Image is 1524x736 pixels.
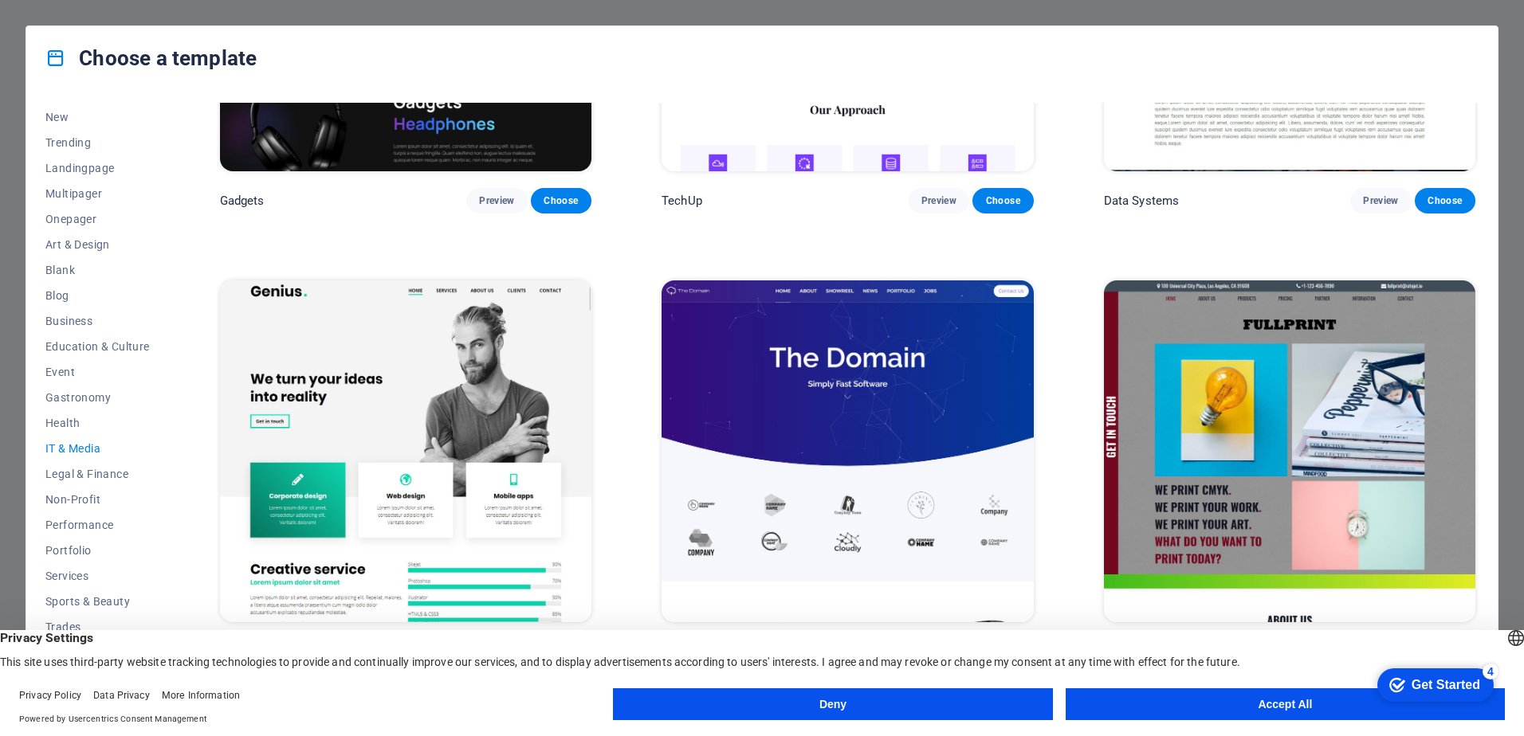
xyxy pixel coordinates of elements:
img: Genius [220,280,591,623]
span: Choose [544,194,579,207]
h4: Choose a template [45,45,257,71]
span: Preview [479,194,514,207]
button: Onepager [45,206,150,232]
button: Non-Profit [45,487,150,512]
button: Blank [45,257,150,283]
button: Sports & Beauty [45,589,150,614]
button: Portfolio [45,538,150,563]
span: Performance [45,519,150,531]
button: Preview [909,188,969,213]
span: Multipager [45,187,150,200]
span: Preview [921,194,956,207]
span: Gastronomy [45,391,150,404]
p: Data Systems [1104,193,1180,209]
span: Portfolio [45,544,150,557]
span: Onepager [45,213,150,225]
span: Non-Profit [45,493,150,506]
span: Trending [45,136,150,149]
button: Event [45,359,150,385]
button: Preview [466,188,527,213]
span: Blank [45,264,150,276]
button: IT & Media [45,436,150,461]
div: Get Started [49,18,117,32]
span: Sports & Beauty [45,595,150,608]
p: Gadgets [220,193,265,209]
button: Gastronomy [45,385,150,410]
span: Trades [45,621,150,633]
span: IT & Media [45,442,150,455]
button: Multipager [45,181,150,206]
button: Business [45,308,150,334]
span: Legal & Finance [45,468,150,480]
span: Education & Culture [45,340,150,353]
button: Choose [531,188,591,213]
img: Fullprint [1104,280,1475,623]
button: New [45,104,150,130]
button: Trades [45,614,150,640]
div: Get Started 4 items remaining, 20% complete [14,8,131,41]
span: Choose [1428,194,1463,207]
button: Performance [45,512,150,538]
span: Services [45,570,150,582]
span: Business [45,315,150,327]
span: Preview [1363,194,1398,207]
button: Preview [1350,188,1411,213]
button: Blog [45,283,150,308]
span: Choose [985,194,1020,207]
button: Legal & Finance [45,461,150,487]
button: Landingpage [45,155,150,181]
span: Art & Design [45,238,150,251]
button: Services [45,563,150,589]
button: Education & Culture [45,334,150,359]
button: Trending [45,130,150,155]
button: Health [45,410,150,436]
span: Landingpage [45,162,150,174]
span: Blog [45,289,150,302]
p: TechUp [662,193,702,209]
span: Event [45,366,150,378]
img: The Domain [662,280,1033,623]
span: Health [45,417,150,429]
span: New [45,111,150,123]
button: Art & Design [45,232,150,257]
button: Choose [1415,188,1475,213]
button: Choose [972,188,1033,213]
div: 4 [120,3,136,19]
